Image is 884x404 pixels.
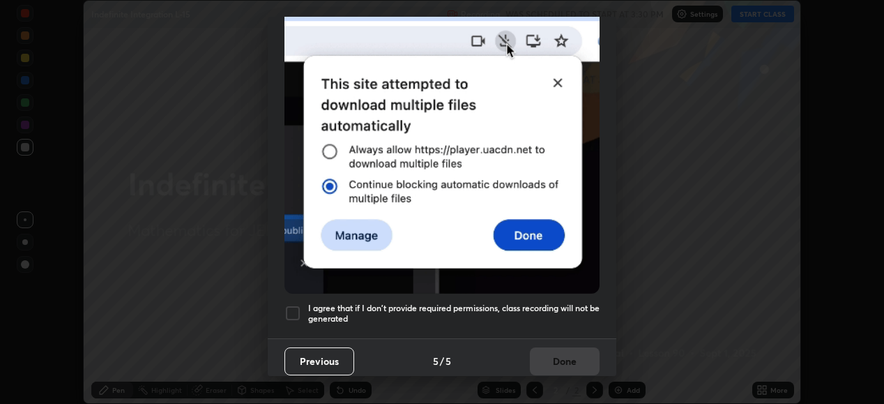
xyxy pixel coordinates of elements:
[440,354,444,368] h4: /
[445,354,451,368] h4: 5
[284,347,354,375] button: Previous
[308,303,600,324] h5: I agree that if I don't provide required permissions, class recording will not be generated
[433,354,439,368] h4: 5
